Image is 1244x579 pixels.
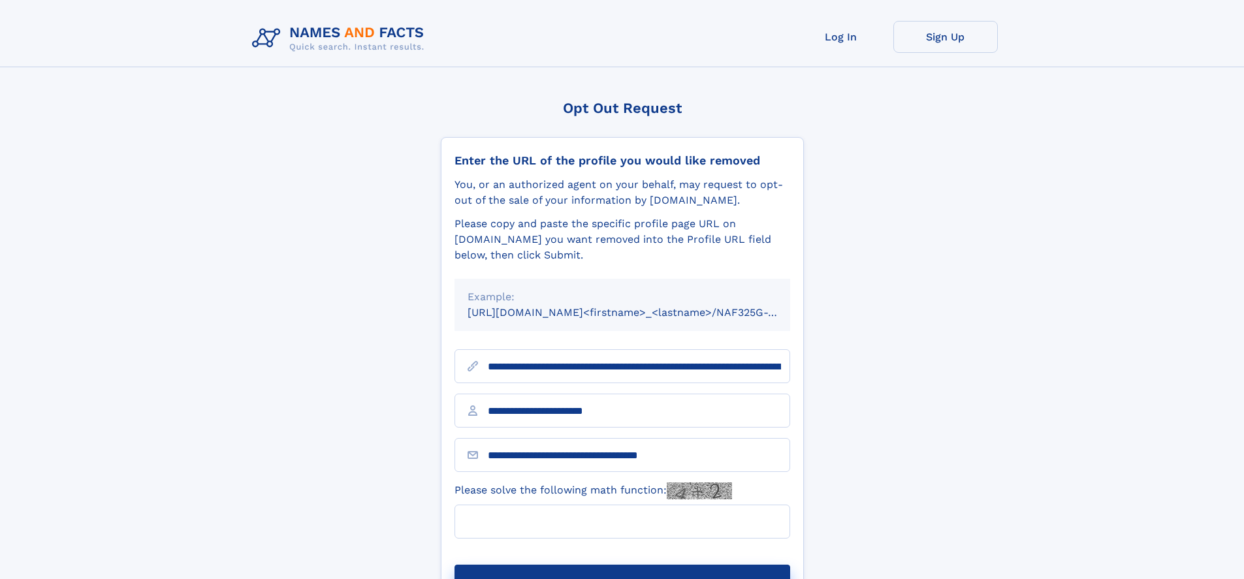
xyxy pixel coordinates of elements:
a: Sign Up [893,21,998,53]
a: Log In [789,21,893,53]
div: Opt Out Request [441,100,804,116]
div: Please copy and paste the specific profile page URL on [DOMAIN_NAME] you want removed into the Pr... [455,216,790,263]
div: Example: [468,289,777,305]
small: [URL][DOMAIN_NAME]<firstname>_<lastname>/NAF325G-xxxxxxxx [468,306,815,319]
label: Please solve the following math function: [455,482,732,499]
div: Enter the URL of the profile you would like removed [455,153,790,168]
img: Logo Names and Facts [247,21,435,56]
div: You, or an authorized agent on your behalf, may request to opt-out of the sale of your informatio... [455,177,790,208]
